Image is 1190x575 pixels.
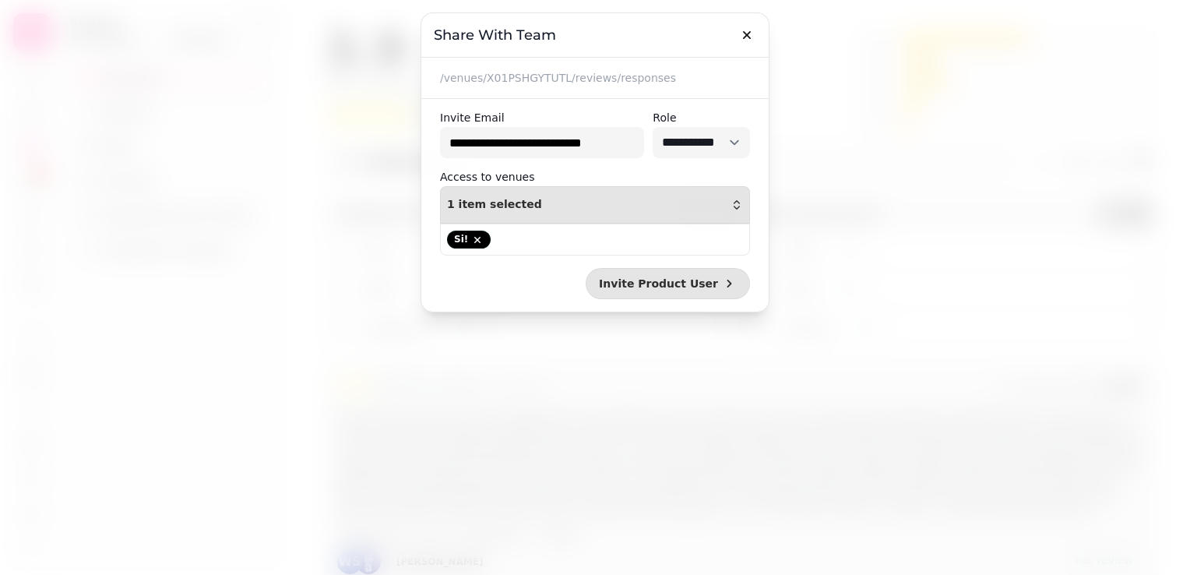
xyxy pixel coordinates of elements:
[434,26,756,44] h3: Share With Team
[447,199,542,211] span: 1 item selected
[586,268,750,299] button: Invite Product User
[440,186,750,224] button: 1 item selected
[599,278,718,289] span: Invite Product User
[653,108,750,127] label: Role
[440,70,750,86] p: /venues/X01PSHGYTUTL/reviews/responses
[440,108,643,127] label: Invite Email
[440,168,534,186] label: Access to venues
[447,231,491,249] div: Si!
